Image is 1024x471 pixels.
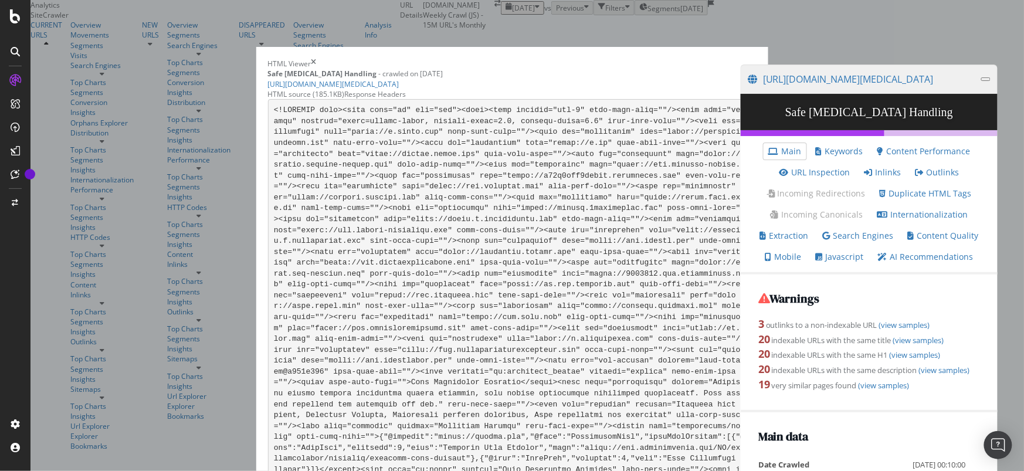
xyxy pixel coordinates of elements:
[823,230,894,242] a: Search Engines
[888,350,941,360] a: (view samples)
[268,69,757,79] div: - crawled on [DATE]
[345,89,406,99] div: Response Headers
[758,292,980,305] h2: Warnings
[765,251,802,263] a: Mobile
[758,377,770,391] strong: 19
[268,79,399,89] a: [URL][DOMAIN_NAME][MEDICAL_DATA]
[916,167,959,178] a: Outlinks
[864,167,901,178] a: Inlinks
[877,209,968,221] a: Internationalization
[771,209,863,221] a: Incoming Canonicals
[758,332,770,346] strong: 20
[758,347,980,362] div: indexable URLs with the same H1
[908,230,979,242] a: Content Quality
[268,89,345,99] div: HTML source (185.1KB)
[768,145,802,157] a: Main
[758,362,770,376] strong: 20
[779,167,850,178] a: URL Inspection
[758,317,980,332] div: outlinks to a non-indexable URL
[877,145,971,157] a: Content Performance
[816,145,863,157] a: Keywords
[877,320,930,330] a: (view samples)
[857,380,910,391] a: (view samples)
[758,377,980,392] div: very similar pages found
[891,335,944,345] a: (view samples)
[268,59,311,69] div: HTML Viewer
[758,430,980,443] h2: Main data
[758,347,770,361] strong: 20
[984,431,1012,459] div: Open Intercom Messenger
[741,94,998,130] h3: Safe [MEDICAL_DATA] Handling
[917,365,970,375] a: (view samples)
[878,251,974,263] a: AI Recommendations
[816,251,864,263] a: Javascript
[767,188,866,199] a: Incoming Redirections
[760,230,809,242] a: Extraction
[758,317,764,331] strong: 3
[758,362,980,377] div: indexable URLs with the same description
[758,332,980,347] div: indexable URLs with the same title
[25,169,35,179] div: Tooltip anchor
[268,69,377,79] strong: Safe [MEDICAL_DATA] Handling
[880,188,972,199] a: Duplicate HTML Tags
[748,65,981,94] a: [URL][DOMAIN_NAME][MEDICAL_DATA]
[311,59,317,69] div: times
